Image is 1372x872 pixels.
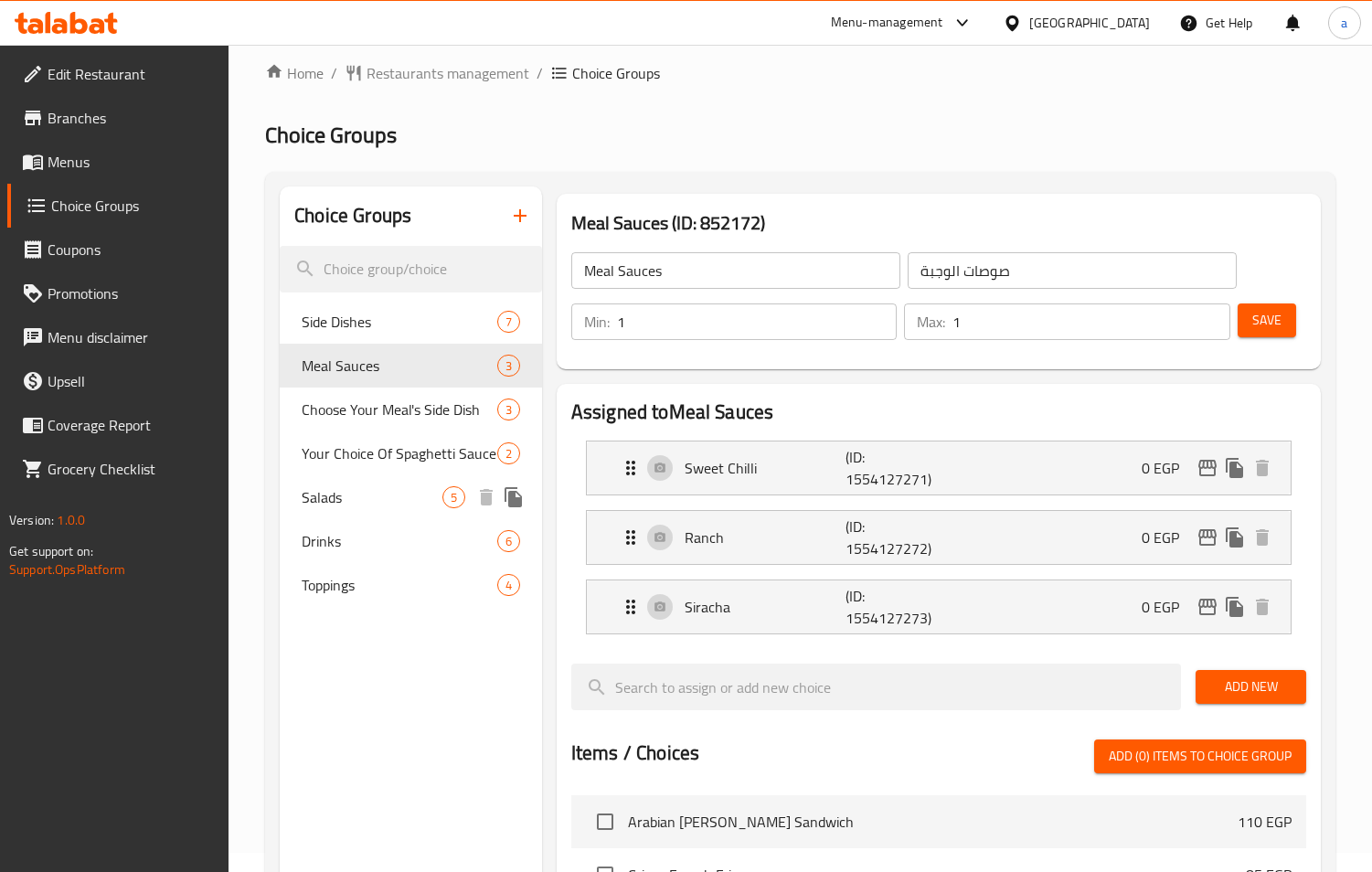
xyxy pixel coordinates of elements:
h3: Meal Sauces (ID: 852172) [571,208,1306,238]
span: Choice Groups [572,62,660,84]
span: Side Dishes [302,311,497,333]
p: Max: [917,311,945,333]
span: Menus [48,151,215,173]
p: Ranch [685,526,846,548]
div: Salads5deleteduplicate [280,475,542,519]
input: search [280,246,542,292]
span: Add (0) items to choice group [1109,745,1292,768]
p: 0 EGP [1142,596,1194,618]
span: Coupons [48,239,215,261]
span: Menu disclaimer [48,326,215,348]
span: 3 [498,401,519,419]
nav: breadcrumb [265,62,1335,84]
a: Support.OpsPlatform [9,558,125,581]
li: / [537,62,543,84]
div: Choices [497,311,520,333]
button: edit [1194,524,1221,551]
a: Promotions [7,271,229,315]
div: Your Choice Of Spaghetti Sauce2 [280,431,542,475]
span: Get support on: [9,539,93,563]
button: delete [1249,454,1276,482]
button: duplicate [500,484,527,511]
a: Upsell [7,359,229,403]
button: Add New [1196,670,1306,704]
span: Version: [9,508,54,532]
p: 0 EGP [1142,457,1194,479]
span: a [1341,13,1347,33]
span: Choice Groups [51,195,215,217]
span: 3 [498,357,519,375]
a: Coverage Report [7,403,229,447]
div: Side Dishes7 [280,300,542,344]
div: Choices [497,399,520,420]
span: Salads [302,486,442,508]
span: Choose Your Meal's Side Dish [302,399,497,420]
h2: Items / Choices [571,739,699,767]
h2: Choice Groups [294,202,411,229]
p: Siracha [685,596,846,618]
p: Min: [584,311,610,333]
button: duplicate [1221,454,1249,482]
button: edit [1194,454,1221,482]
span: Your Choice Of Spaghetti Sauce [302,442,497,464]
a: Home [265,62,324,84]
p: Sweet Chilli [685,457,846,479]
span: 4 [498,577,519,594]
span: Coverage Report [48,414,215,436]
li: / [331,62,337,84]
p: (ID: 1554127272) [846,516,953,559]
div: Menu-management [831,12,943,34]
p: (ID: 1554127273) [846,585,953,629]
span: 2 [498,445,519,463]
button: delete [473,484,500,511]
span: Branches [48,107,215,129]
p: 0 EGP [1142,526,1194,548]
span: 6 [498,533,519,550]
span: Upsell [48,370,215,392]
span: Arabian [PERSON_NAME] Sandwich [628,811,1238,833]
a: Menus [7,140,229,184]
div: Choices [497,530,520,552]
div: Choices [442,486,465,508]
span: 1.0.0 [57,508,85,532]
li: Expand [571,572,1306,642]
li: Expand [571,433,1306,503]
span: Meal Sauces [302,355,497,377]
span: Edit Restaurant [48,63,215,85]
span: Select choice [586,803,624,841]
a: Menu disclaimer [7,315,229,359]
span: Promotions [48,282,215,304]
span: Restaurants management [367,62,529,84]
div: Choices [497,574,520,596]
button: Save [1238,303,1296,337]
div: [GEOGRAPHIC_DATA] [1029,13,1150,33]
p: 110 EGP [1238,811,1292,833]
a: Edit Restaurant [7,52,229,96]
div: Choose Your Meal's Side Dish3 [280,388,542,431]
span: Save [1252,309,1282,332]
button: delete [1249,593,1276,621]
input: search [571,664,1181,710]
li: Expand [571,503,1306,572]
a: Grocery Checklist [7,447,229,491]
div: Choices [497,442,520,464]
div: Meal Sauces3 [280,344,542,388]
div: Drinks6 [280,519,542,563]
div: Expand [587,511,1291,564]
div: Expand [587,441,1291,494]
p: (ID: 1554127271) [846,446,953,490]
a: Restaurants management [345,62,529,84]
span: Grocery Checklist [48,458,215,480]
button: duplicate [1221,593,1249,621]
button: delete [1249,524,1276,551]
span: Choice Groups [265,114,397,155]
div: Toppings4 [280,563,542,607]
span: Add New [1210,675,1292,698]
h2: Assigned to Meal Sauces [571,399,1306,426]
button: Add (0) items to choice group [1094,739,1306,773]
button: duplicate [1221,524,1249,551]
span: Toppings [302,574,497,596]
a: Coupons [7,228,229,271]
button: edit [1194,593,1221,621]
span: 7 [498,314,519,331]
